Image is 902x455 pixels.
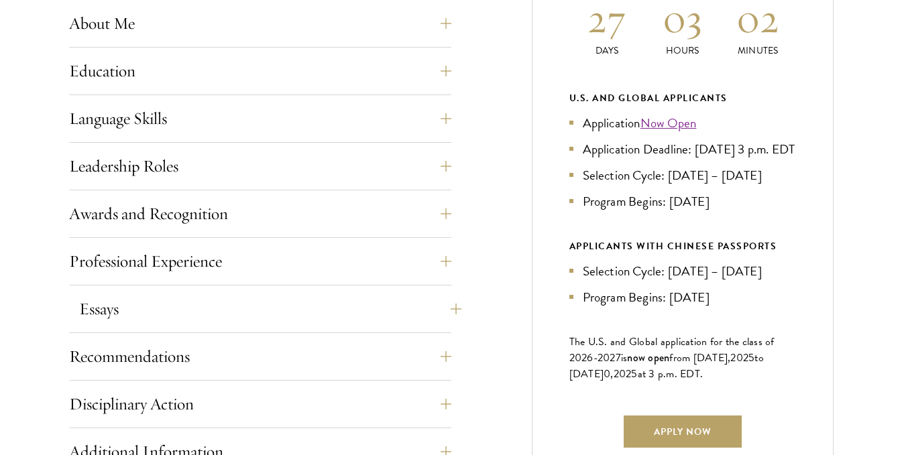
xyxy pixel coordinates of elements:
[604,366,610,382] span: 0
[79,293,461,325] button: Essays
[69,198,451,230] button: Awards and Recognition
[569,166,796,185] li: Selection Cycle: [DATE] – [DATE]
[569,139,796,159] li: Application Deadline: [DATE] 3 p.m. EDT
[569,287,796,307] li: Program Begins: [DATE]
[640,113,697,133] a: Now Open
[69,245,451,277] button: Professional Experience
[621,350,628,366] span: is
[610,366,613,382] span: ,
[569,238,796,255] div: APPLICANTS WITH CHINESE PASSPORTS
[720,44,796,58] p: Minutes
[631,366,637,382] span: 5
[569,350,764,382] span: to [DATE]
[569,44,645,58] p: Days
[569,90,796,107] div: U.S. and Global Applicants
[69,340,451,373] button: Recommendations
[614,366,632,382] span: 202
[69,150,451,182] button: Leadership Roles
[748,350,754,366] span: 5
[587,350,593,366] span: 6
[638,366,703,382] span: at 3 p.m. EDT.
[69,103,451,135] button: Language Skills
[569,113,796,133] li: Application
[69,55,451,87] button: Education
[624,415,742,448] a: Apply Now
[730,350,748,366] span: 202
[644,44,720,58] p: Hours
[569,334,775,366] span: The U.S. and Global application for the class of 202
[569,192,796,211] li: Program Begins: [DATE]
[569,261,796,281] li: Selection Cycle: [DATE] – [DATE]
[69,388,451,420] button: Disciplinary Action
[594,350,616,366] span: -202
[669,350,730,366] span: from [DATE],
[627,350,669,365] span: now open
[616,350,621,366] span: 7
[69,7,451,40] button: About Me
